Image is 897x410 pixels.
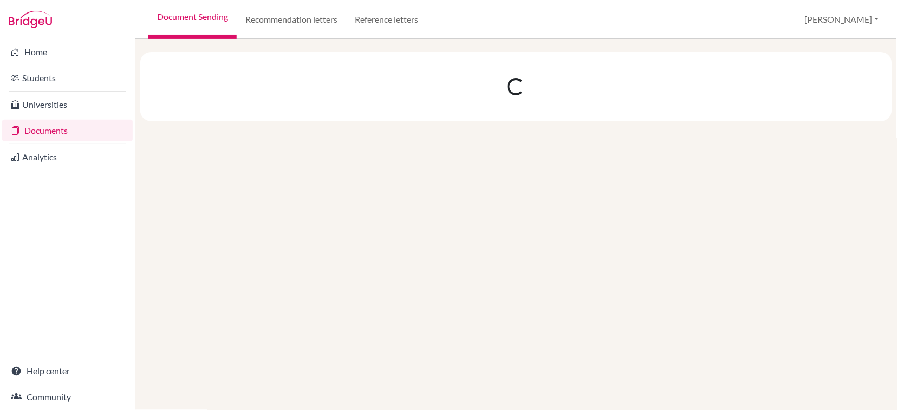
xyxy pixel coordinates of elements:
a: Help center [2,360,133,382]
a: Documents [2,120,133,141]
button: [PERSON_NAME] [800,9,884,30]
a: Students [2,67,133,89]
a: Home [2,41,133,63]
a: Universities [2,94,133,115]
a: Community [2,386,133,408]
img: Bridge-U [9,11,52,28]
a: Analytics [2,146,133,168]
